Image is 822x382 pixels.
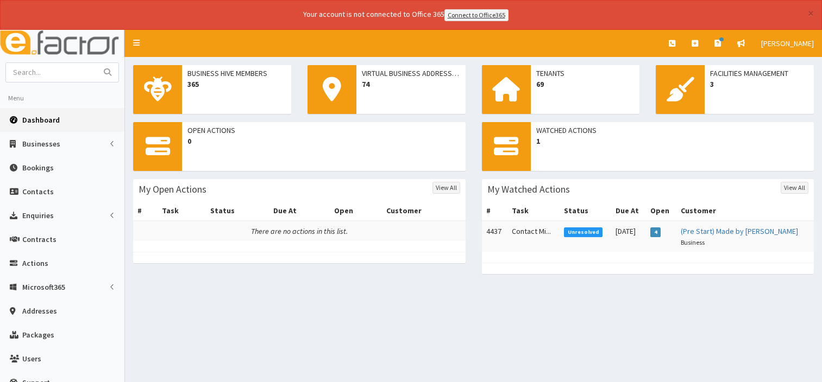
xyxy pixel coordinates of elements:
span: Open Actions [187,125,460,136]
th: Task [507,201,560,221]
th: Due At [611,201,646,221]
span: Actions [22,258,48,268]
a: Connect to Office365 [444,9,509,21]
span: Businesses [22,139,60,149]
a: View All [432,182,460,194]
a: (Pre Start) Made by [PERSON_NAME] [681,226,798,236]
span: Unresolved [564,227,603,237]
td: Contact Mi... [507,221,560,252]
th: Customer [676,201,814,221]
small: Business [681,238,705,246]
h3: My Open Actions [139,184,206,194]
span: 365 [187,79,286,90]
th: Customer [382,201,465,221]
span: Addresses [22,306,57,316]
span: Business Hive Members [187,68,286,79]
span: [PERSON_NAME] [761,39,814,48]
input: Search... [6,63,97,82]
span: 74 [362,79,460,90]
span: 0 [187,136,460,147]
th: Open [646,201,676,221]
span: Facilities Management [710,68,808,79]
a: [PERSON_NAME] [753,30,822,57]
span: Contacts [22,187,54,196]
span: 3 [710,79,808,90]
button: × [808,8,814,19]
th: # [482,201,508,221]
span: Microsoft365 [22,282,65,292]
th: Task [158,201,206,221]
th: Status [206,201,268,221]
span: 69 [536,79,635,90]
span: Dashboard [22,115,60,125]
span: 1 [536,136,809,147]
th: Open [330,201,382,221]
span: Virtual Business Addresses [362,68,460,79]
th: # [133,201,158,221]
span: Enquiries [22,211,54,220]
span: Bookings [22,163,54,173]
span: Watched Actions [536,125,809,136]
td: 4437 [482,221,508,252]
span: Contracts [22,234,57,244]
th: Status [560,201,611,221]
div: Your account is not connected to Office 365 [88,9,724,21]
span: Tenants [536,68,635,79]
span: Packages [22,330,54,340]
i: There are no actions in this list. [251,226,348,236]
td: [DATE] [611,221,646,252]
h3: My Watched Actions [487,184,570,194]
span: 4 [650,227,661,237]
a: View All [781,182,808,194]
th: Due At [269,201,330,221]
span: Users [22,354,41,364]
